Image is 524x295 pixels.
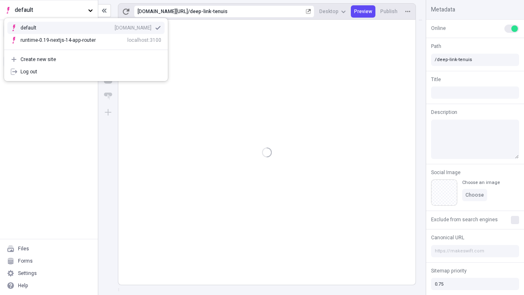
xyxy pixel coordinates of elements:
[18,245,29,252] div: Files
[101,88,115,103] button: Button
[20,25,49,31] div: default
[465,192,484,198] span: Choose
[18,258,33,264] div: Forms
[127,37,161,43] div: localhost:3100
[351,5,375,18] button: Preview
[431,25,446,32] span: Online
[18,270,37,277] div: Settings
[20,37,96,43] div: runtime-0.19-nextjs-14-app-router
[18,282,28,289] div: Help
[431,267,467,275] span: Sitemap priority
[377,5,401,18] button: Publish
[319,8,339,15] span: Desktop
[431,216,498,223] span: Exclude from search engines
[190,8,304,15] div: deep-link-tenuis
[431,245,519,257] input: https://makeswift.com
[431,234,464,241] span: Canonical URL
[431,76,441,83] span: Title
[354,8,372,15] span: Preview
[15,6,85,15] span: default
[431,109,457,116] span: Description
[380,8,398,15] span: Publish
[188,8,190,15] div: /
[462,179,500,186] div: Choose an image
[431,43,441,50] span: Path
[4,18,168,50] div: Suggestions
[316,5,349,18] button: Desktop
[115,25,151,31] div: [DOMAIN_NAME]
[431,169,461,176] span: Social Image
[138,8,188,15] div: [URL][DOMAIN_NAME]
[462,189,487,201] button: Choose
